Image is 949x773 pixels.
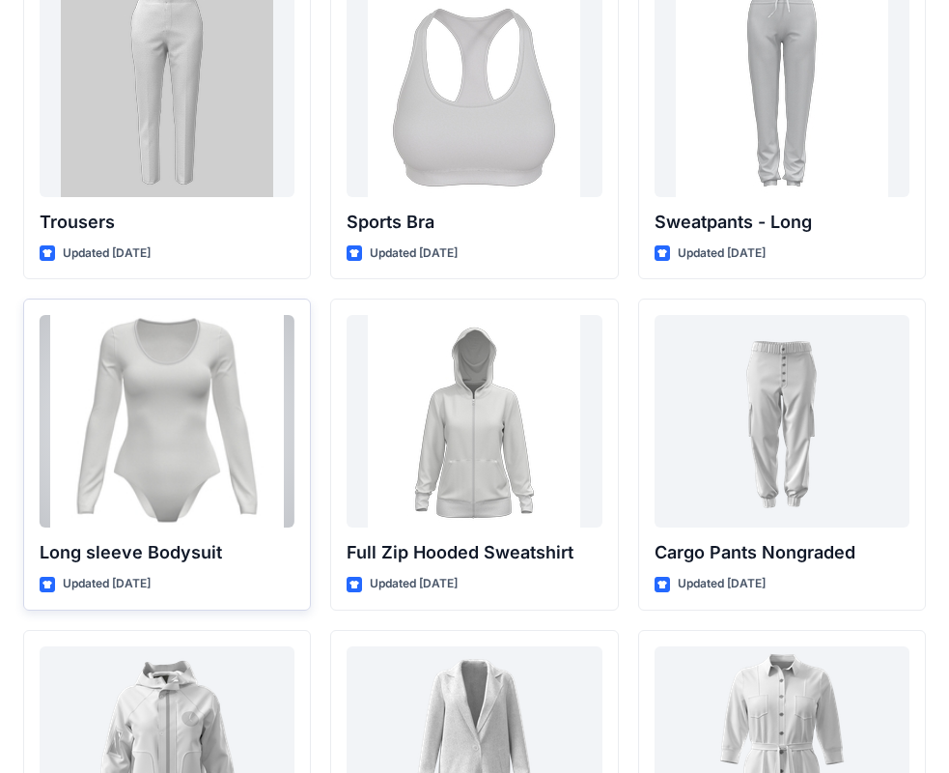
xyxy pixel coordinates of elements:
p: Updated [DATE] [678,243,766,264]
p: Updated [DATE] [370,574,458,594]
p: Updated [DATE] [370,243,458,264]
p: Sports Bra [347,209,601,236]
a: Full Zip Hooded Sweatshirt [347,315,601,528]
p: Updated [DATE] [678,574,766,594]
a: Long sleeve Bodysuit [40,315,294,528]
p: Full Zip Hooded Sweatshirt [347,539,601,566]
p: Updated [DATE] [63,574,151,594]
p: Updated [DATE] [63,243,151,264]
p: Long sleeve Bodysuit [40,539,294,566]
p: Cargo Pants Nongraded [655,539,909,566]
p: Trousers [40,209,294,236]
p: Sweatpants - Long [655,209,909,236]
a: Cargo Pants Nongraded [655,315,909,528]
